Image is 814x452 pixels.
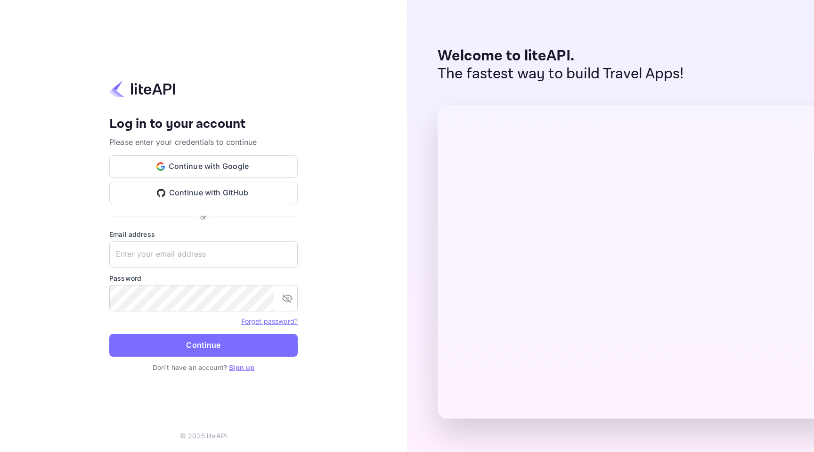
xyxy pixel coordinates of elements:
[229,363,254,371] a: Sign up
[242,317,298,325] a: Forget password?
[109,80,175,98] img: liteapi
[200,212,206,222] p: or
[109,334,298,357] button: Continue
[109,229,298,239] label: Email address
[180,431,227,441] p: © 2025 liteAPI
[438,47,684,65] p: Welcome to liteAPI.
[109,116,298,133] h4: Log in to your account
[109,136,298,148] p: Please enter your credentials to continue
[109,182,298,204] button: Continue with GitHub
[109,273,298,283] label: Password
[438,65,684,83] p: The fastest way to build Travel Apps!
[109,241,298,268] input: Enter your email address
[242,316,298,326] a: Forget password?
[109,155,298,178] button: Continue with Google
[109,362,298,372] p: Don't have an account?
[278,289,297,308] button: toggle password visibility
